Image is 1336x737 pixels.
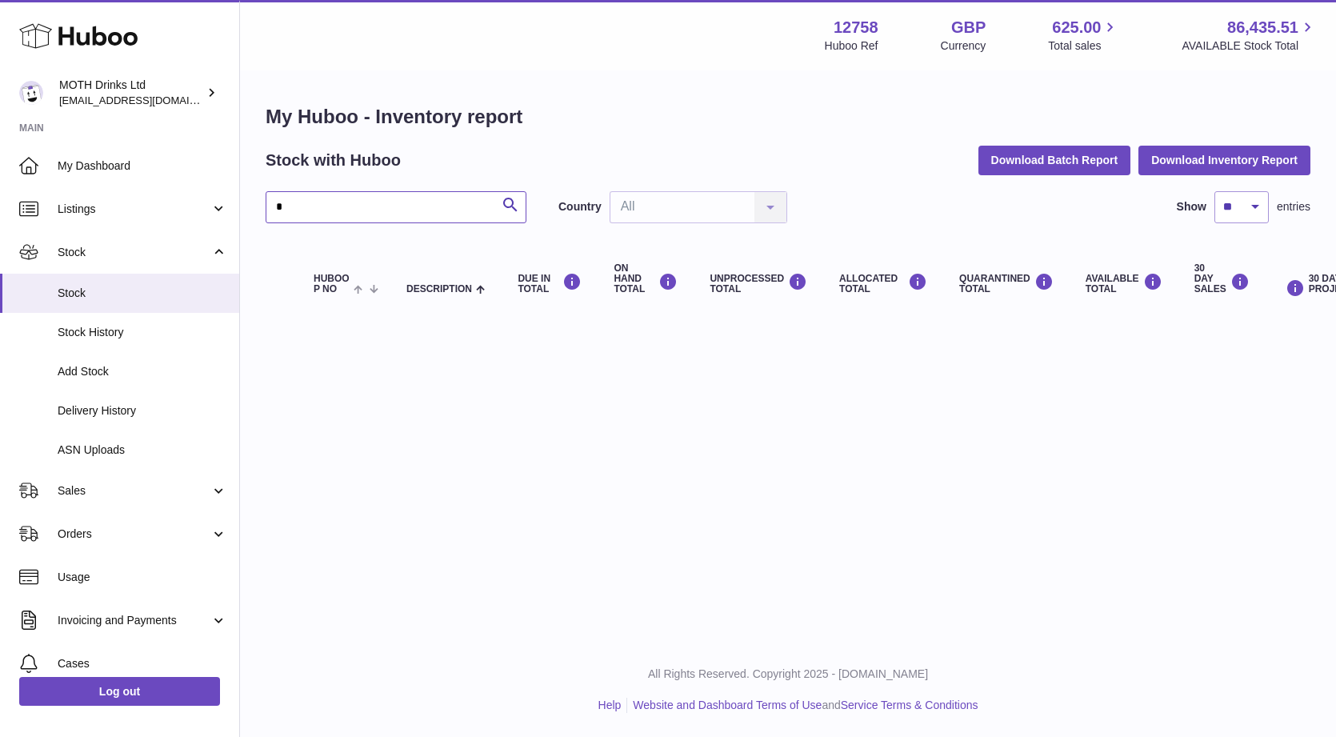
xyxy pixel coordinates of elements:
[959,273,1054,294] div: QUARANTINED Total
[58,403,227,419] span: Delivery History
[58,286,227,301] span: Stock
[58,202,210,217] span: Listings
[58,483,210,499] span: Sales
[58,443,227,458] span: ASN Uploads
[518,273,582,294] div: DUE IN TOTAL
[614,263,678,295] div: ON HAND Total
[314,274,350,294] span: Huboo P no
[58,364,227,379] span: Add Stock
[710,273,807,294] div: UNPROCESSED Total
[941,38,986,54] div: Currency
[841,699,978,711] a: Service Terms & Conditions
[406,284,472,294] span: Description
[58,245,210,260] span: Stock
[1177,199,1206,214] label: Show
[839,273,927,294] div: ALLOCATED Total
[633,699,822,711] a: Website and Dashboard Terms of Use
[266,150,401,171] h2: Stock with Huboo
[627,698,978,713] li: and
[834,17,878,38] strong: 12758
[1227,17,1298,38] span: 86,435.51
[1048,38,1119,54] span: Total sales
[978,146,1131,174] button: Download Batch Report
[59,94,235,106] span: [EMAIL_ADDRESS][DOMAIN_NAME]
[1277,199,1310,214] span: entries
[253,667,1323,682] p: All Rights Reserved. Copyright 2025 - [DOMAIN_NAME]
[19,81,43,105] img: orders@mothdrinks.com
[1052,17,1101,38] span: 625.00
[1086,273,1162,294] div: AVAILABLE Total
[19,677,220,706] a: Log out
[1048,17,1119,54] a: 625.00 Total sales
[58,656,227,671] span: Cases
[266,104,1310,130] h1: My Huboo - Inventory report
[58,325,227,340] span: Stock History
[951,17,986,38] strong: GBP
[825,38,878,54] div: Huboo Ref
[558,199,602,214] label: Country
[598,699,622,711] a: Help
[58,158,227,174] span: My Dashboard
[1138,146,1310,174] button: Download Inventory Report
[1182,17,1317,54] a: 86,435.51 AVAILABLE Stock Total
[58,570,227,585] span: Usage
[1182,38,1317,54] span: AVAILABLE Stock Total
[58,613,210,628] span: Invoicing and Payments
[58,527,210,542] span: Orders
[1194,263,1250,295] div: 30 DAY SALES
[59,78,203,108] div: MOTH Drinks Ltd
